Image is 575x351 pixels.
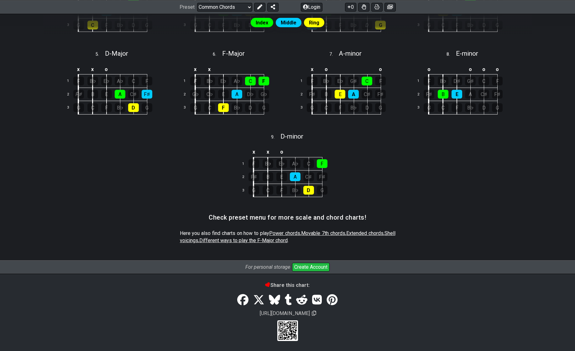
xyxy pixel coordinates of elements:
[245,77,256,85] div: C
[128,103,139,112] div: D
[276,172,287,181] div: E
[358,3,369,11] button: Toggle Dexterity for all fretkits
[261,147,275,157] td: x
[248,172,259,181] div: F♯
[465,103,476,112] div: B♭
[362,77,372,85] div: C
[362,103,372,112] div: D
[478,103,489,112] div: D
[465,90,476,99] div: A
[232,103,242,112] div: B♭
[276,186,287,195] div: F
[335,90,345,99] div: E
[492,77,503,85] div: F
[348,90,359,99] div: A
[456,50,478,57] span: E - minor
[297,88,312,101] td: 2
[265,282,310,288] b: Share this chart:
[190,90,201,99] div: G♭
[218,77,229,85] div: E♭
[438,77,448,85] div: B♭
[276,159,287,168] div: E♭
[478,77,489,85] div: C
[235,291,251,309] a: Share on Facebook
[256,18,268,27] span: Index
[245,103,256,112] div: D
[180,101,195,114] td: 3
[101,90,112,99] div: E
[190,103,201,112] div: G
[86,64,100,74] td: x
[204,77,215,85] div: B♭
[362,90,372,99] div: C♯
[339,50,362,57] span: A - minor
[303,186,314,195] div: D
[477,64,491,74] td: o
[115,77,125,85] div: A♭
[128,90,139,99] div: C♯
[267,291,282,309] a: Bluesky
[248,159,259,168] div: F
[309,18,319,27] span: Ring
[232,77,242,85] div: A♭
[63,74,78,88] td: 1
[301,3,322,11] button: Login
[447,51,456,58] span: 8 .
[307,90,317,99] div: F♯
[73,103,84,112] div: G
[73,90,84,99] div: F♯
[297,74,312,88] td: 1
[307,103,317,112] div: G
[251,291,267,309] a: Tweet
[238,170,254,184] td: 2
[101,103,112,112] div: F
[346,230,384,236] span: Extended chords
[204,103,215,112] div: C
[259,103,269,112] div: G
[312,310,316,316] span: Copy url to clipboard
[492,103,503,112] div: G
[267,3,279,11] button: Share Preset
[375,103,386,112] div: G
[213,51,222,58] span: 6 .
[478,90,489,99] div: C♯
[348,103,359,112] div: B♭
[375,90,386,99] div: F♯
[281,18,296,27] span: Middle
[218,103,229,112] div: F
[317,159,327,168] div: F
[63,101,78,114] td: 3
[259,77,269,85] div: F
[297,101,312,114] td: 3
[414,101,429,114] td: 3
[209,214,366,221] h3: Check preset menu for more scale and chord charts!
[452,77,462,85] div: D♯
[101,77,112,85] div: E♭
[188,64,203,74] td: x
[335,77,345,85] div: E♭
[317,186,327,195] div: G
[180,230,395,244] p: Here you also find charts on how to play , , , , .
[452,103,462,112] div: F
[464,64,477,74] td: o
[491,64,504,74] td: o
[128,77,139,85] div: C
[115,103,125,112] div: B♭
[371,3,383,11] button: Print
[259,309,311,317] span: [URL][DOMAIN_NAME]
[290,159,301,168] div: A♭
[277,320,298,341] div: Scan to view on your cellphone.
[422,64,436,74] td: o
[303,159,314,168] div: C
[290,172,301,181] div: A
[375,77,386,85] div: F
[142,103,152,112] div: G
[294,291,310,309] a: Reddit
[180,88,195,101] td: 2
[269,230,300,236] span: Power chords
[247,147,261,157] td: x
[115,90,125,99] div: A
[180,230,395,243] span: Shell voicings
[259,90,269,99] div: G♭
[374,64,387,74] td: o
